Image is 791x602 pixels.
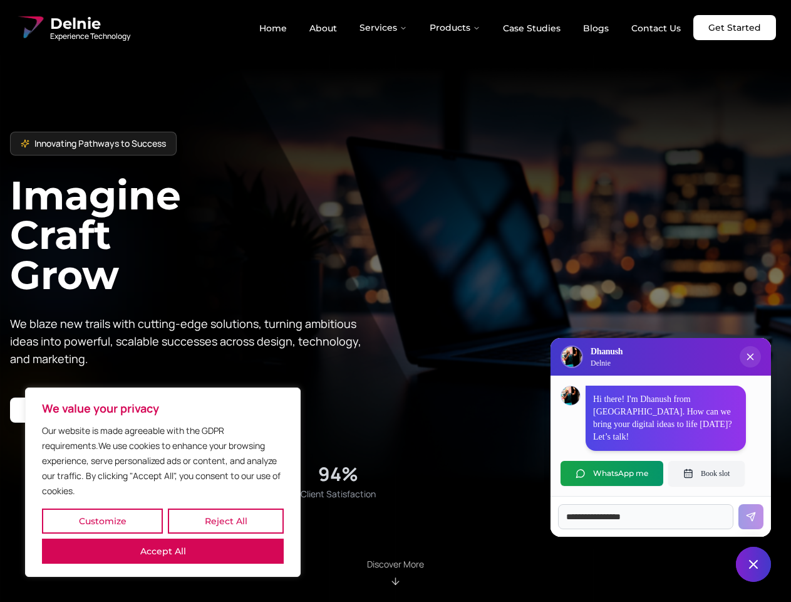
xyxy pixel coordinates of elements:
[249,15,691,40] nav: Main
[736,547,771,582] button: Close chat
[42,401,284,416] p: We value your privacy
[42,423,284,499] p: Our website is made agreeable with the GDPR requirements.We use cookies to enhance your browsing ...
[621,18,691,39] a: Contact Us
[420,15,490,40] button: Products
[561,461,663,486] button: WhatsApp me
[34,137,166,150] span: Innovating Pathways to Success
[10,176,396,294] h1: Imagine Craft Grow
[10,315,371,367] p: We blaze new trails with cutting-edge solutions, turning ambitious ideas into powerful, scalable ...
[15,13,130,43] a: Delnie Logo Full
[573,18,619,39] a: Blogs
[349,15,417,40] button: Services
[299,18,347,39] a: About
[367,558,424,571] p: Discover More
[301,488,376,500] span: Client Satisfaction
[562,347,582,367] img: Delnie Logo
[318,463,358,485] div: 94%
[668,461,745,486] button: Book slot
[493,18,571,39] a: Case Studies
[249,18,297,39] a: Home
[168,509,284,534] button: Reject All
[50,31,130,41] span: Experience Technology
[591,358,623,368] p: Delnie
[15,13,45,43] img: Delnie Logo
[740,346,761,367] button: Close chat popup
[693,15,776,40] a: Get Started
[50,14,130,34] span: Delnie
[591,346,623,358] h3: Dhanush
[561,386,580,405] img: Dhanush
[42,509,163,534] button: Customize
[10,398,153,423] a: Start your project with us
[593,393,738,443] p: Hi there! I'm Dhanush from [GEOGRAPHIC_DATA]. How can we bring your digital ideas to life [DATE]?...
[42,539,284,564] button: Accept All
[367,558,424,587] div: Scroll to About section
